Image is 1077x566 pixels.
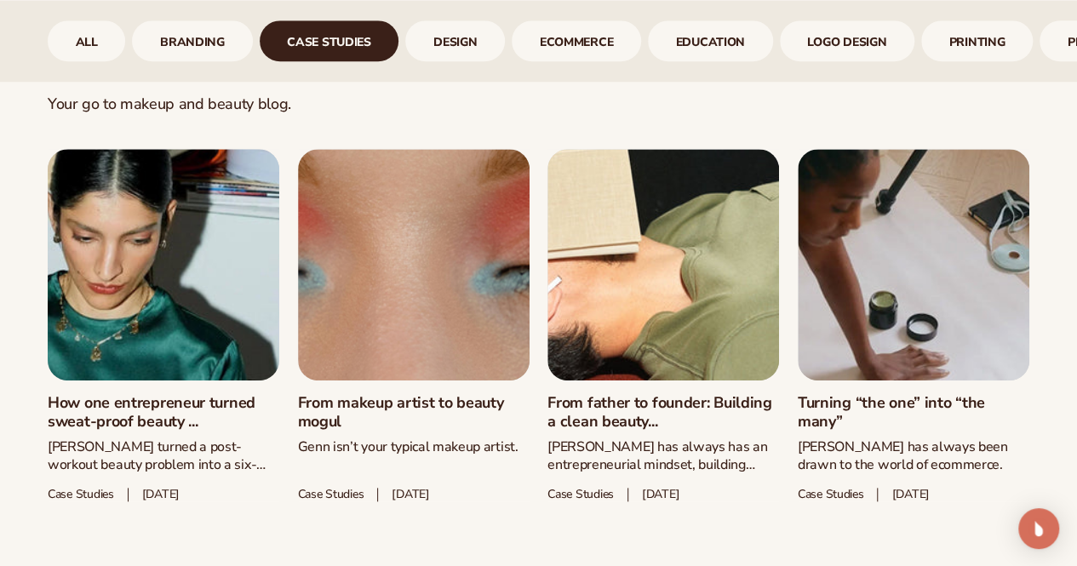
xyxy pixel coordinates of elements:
[798,488,864,502] span: Case studies
[921,20,1033,61] a: printing
[798,394,1029,431] a: Turning “the one” into “the many”
[648,20,773,61] a: Education
[48,394,279,431] a: How one entrepreneur turned sweat-proof beauty ...
[260,20,399,61] div: 3 / 9
[547,488,614,502] span: Case studies
[260,20,399,61] a: case studies
[780,20,914,61] div: 7 / 9
[405,20,505,61] a: design
[48,94,1029,114] p: Your go to makeup and beauty blog.
[48,488,114,502] span: Case studies
[547,394,779,431] a: From father to founder: Building a clean beauty...
[48,27,1029,84] h2: case studies
[405,20,505,61] div: 4 / 9
[48,20,125,61] a: All
[298,394,530,431] a: From makeup artist to beauty mogul
[298,488,364,502] span: Case studies
[512,20,641,61] a: ecommerce
[512,20,641,61] div: 5 / 9
[48,20,125,61] div: 1 / 9
[132,20,252,61] a: branding
[921,20,1033,61] div: 8 / 9
[648,20,773,61] div: 6 / 9
[1018,508,1059,549] div: Open Intercom Messenger
[132,20,252,61] div: 2 / 9
[780,20,914,61] a: logo design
